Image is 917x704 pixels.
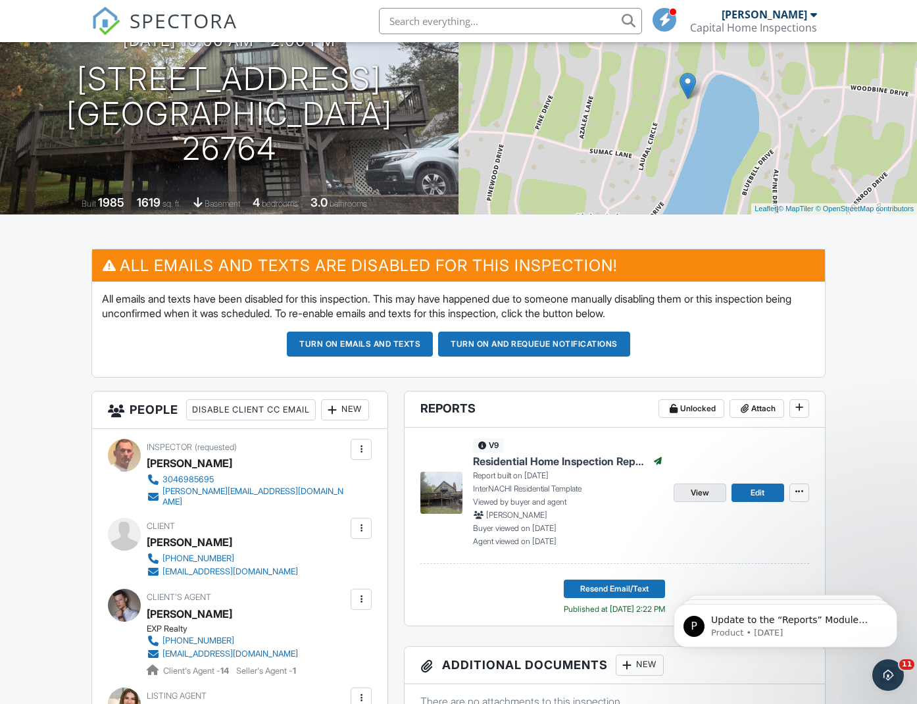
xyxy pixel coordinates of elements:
strong: 1 [293,666,296,676]
div: New [616,655,664,676]
div: [PERSON_NAME] [147,453,232,473]
h1: [STREET_ADDRESS] [GEOGRAPHIC_DATA] 26764 [21,62,437,166]
div: [EMAIL_ADDRESS][DOMAIN_NAME] [162,566,298,577]
iframe: Intercom notifications message [654,576,917,668]
button: Turn on emails and texts [287,332,433,357]
div: [PERSON_NAME][EMAIL_ADDRESS][DOMAIN_NAME] [162,486,347,507]
a: [PHONE_NUMBER] [147,552,298,565]
p: Message from Product, sent 7w ago [57,51,227,63]
a: [PERSON_NAME] [147,604,232,624]
iframe: Intercom live chat [872,659,904,691]
a: [PERSON_NAME][EMAIL_ADDRESS][DOMAIN_NAME] [147,486,347,507]
span: Client [147,521,175,531]
h3: [DATE] 10:00 am - 2:00 pm [123,32,335,49]
div: New [321,399,369,420]
p: All emails and texts have been disabled for this inspection. This may have happened due to someon... [102,291,814,321]
span: bathrooms [330,199,367,209]
a: SPECTORA [91,18,237,45]
div: Disable Client CC Email [186,399,316,420]
span: SPECTORA [130,7,237,34]
span: bedrooms [262,199,298,209]
div: Capital Home Inspections [690,21,817,34]
div: [PERSON_NAME] [147,532,232,552]
span: sq. ft. [162,199,181,209]
h3: All emails and texts are disabled for this inspection! [92,249,824,282]
span: (requested) [195,442,237,452]
a: © OpenStreetMap contributors [816,205,914,213]
span: basement [205,199,240,209]
span: Update to the “Reports” Module Coming Soon In the coming weeks, you’ll notice a small update to t... [57,38,227,153]
a: 3046985695 [147,473,347,486]
strong: 14 [220,666,229,676]
div: 1619 [137,195,161,209]
a: [EMAIL_ADDRESS][DOMAIN_NAME] [147,565,298,578]
h3: People [92,391,387,429]
span: Built [82,199,96,209]
span: Client's Agent [147,592,211,602]
a: [EMAIL_ADDRESS][DOMAIN_NAME] [147,647,298,661]
h3: Additional Documents [405,647,825,684]
div: 1985 [98,195,124,209]
div: 3046985695 [162,474,214,485]
span: Inspector [147,442,192,452]
a: © MapTiler [778,205,814,213]
span: 11 [899,659,914,670]
a: Leaflet [755,205,776,213]
button: Turn on and Requeue Notifications [438,332,630,357]
input: Search everything... [379,8,642,34]
div: | [751,203,917,214]
div: [PHONE_NUMBER] [162,636,234,646]
div: EXP Realty [147,624,309,634]
span: Listing Agent [147,691,207,701]
div: [PHONE_NUMBER] [162,553,234,564]
div: 4 [253,195,260,209]
a: [PHONE_NUMBER] [147,634,298,647]
span: Seller's Agent - [236,666,296,676]
span: Client's Agent - [163,666,231,676]
img: The Best Home Inspection Software - Spectora [91,7,120,36]
div: 3.0 [310,195,328,209]
div: [PERSON_NAME] [722,8,807,21]
div: [EMAIL_ADDRESS][DOMAIN_NAME] [162,649,298,659]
